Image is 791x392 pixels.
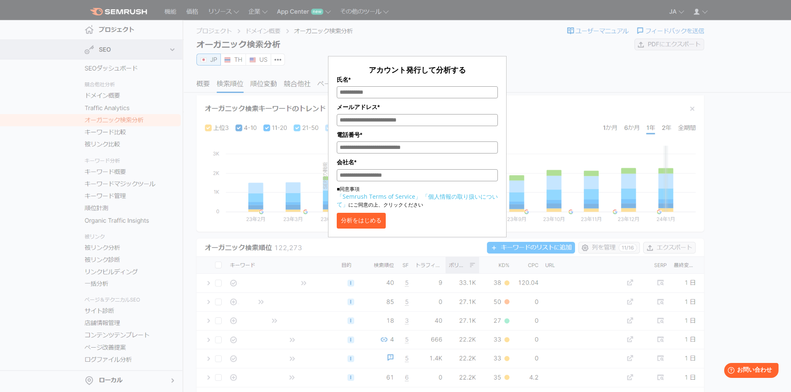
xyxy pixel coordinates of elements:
a: 「個人情報の取り扱いについて」 [337,192,498,208]
p: ■同意事項 にご同意の上、クリックください [337,185,498,209]
iframe: Help widget launcher [717,360,782,383]
span: アカウント発行して分析する [369,65,466,75]
a: 「Semrush Terms of Service」 [337,192,421,200]
label: 電話番号* [337,130,498,139]
button: 分析をはじめる [337,213,386,229]
label: メールアドレス* [337,102,498,112]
